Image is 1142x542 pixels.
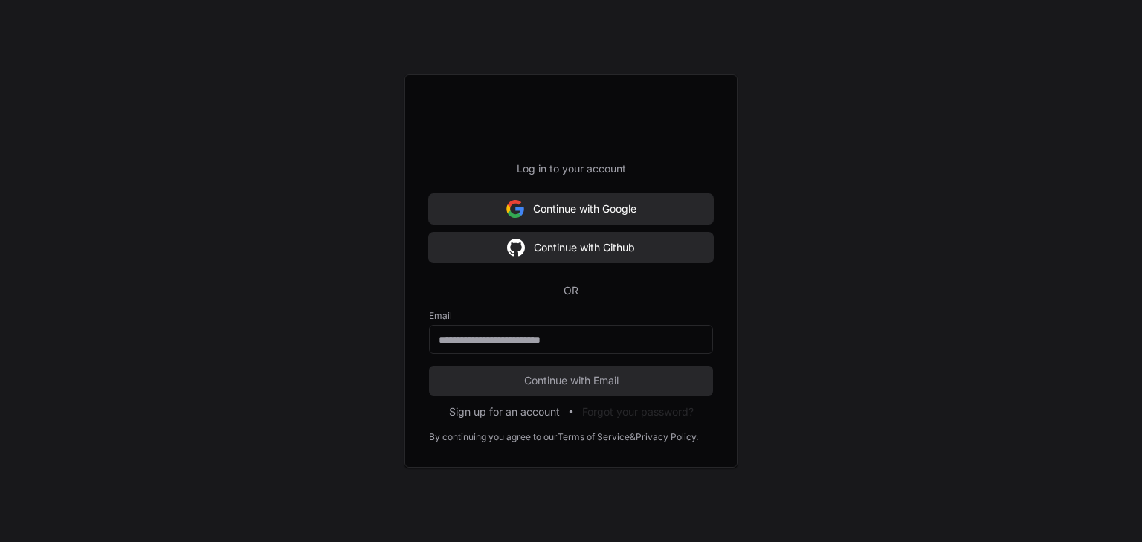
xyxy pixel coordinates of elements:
[582,404,694,419] button: Forgot your password?
[429,373,713,388] span: Continue with Email
[636,431,698,443] a: Privacy Policy.
[429,233,713,262] button: Continue with Github
[507,233,525,262] img: Sign in with google
[558,283,584,298] span: OR
[429,310,713,322] label: Email
[558,431,630,443] a: Terms of Service
[429,161,713,176] p: Log in to your account
[429,194,713,224] button: Continue with Google
[630,431,636,443] div: &
[449,404,560,419] button: Sign up for an account
[429,366,713,396] button: Continue with Email
[506,194,524,224] img: Sign in with google
[429,431,558,443] div: By continuing you agree to our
